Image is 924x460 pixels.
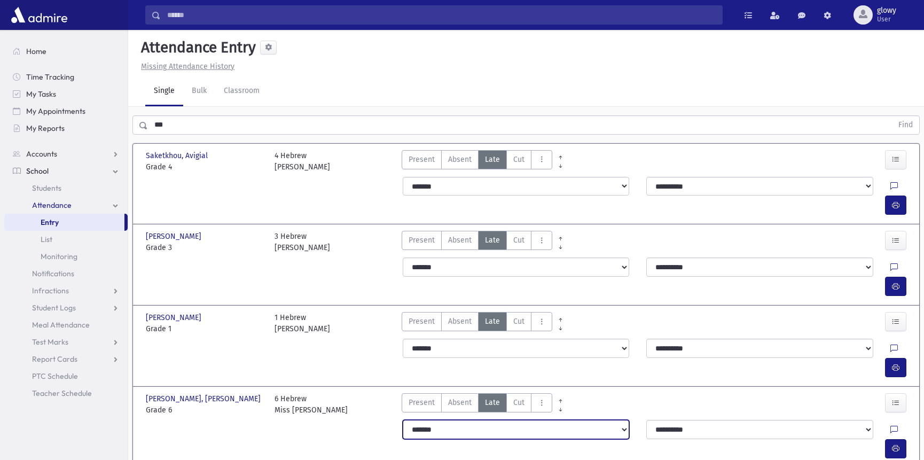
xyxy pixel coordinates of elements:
span: Students [32,183,61,193]
div: 6 Hebrew Miss [PERSON_NAME] [275,393,348,416]
span: School [26,166,49,176]
span: Late [485,397,500,408]
span: Cut [513,316,524,327]
span: List [41,235,52,244]
span: PTC Schedule [32,371,78,381]
span: glowy [877,6,896,15]
span: Present [409,235,435,246]
a: Home [4,43,128,60]
span: Late [485,235,500,246]
span: Grade 4 [146,161,264,173]
a: Report Cards [4,350,128,368]
div: 1 Hebrew [PERSON_NAME] [275,312,330,334]
input: Search [161,5,722,25]
a: Entry [4,214,124,231]
a: Bulk [183,76,215,106]
a: Time Tracking [4,68,128,85]
a: Notifications [4,265,128,282]
span: Grade 1 [146,323,264,334]
span: Present [409,316,435,327]
a: My Appointments [4,103,128,120]
a: School [4,162,128,180]
a: List [4,231,128,248]
div: AttTypes [402,312,552,334]
a: Student Logs [4,299,128,316]
a: Attendance [4,197,128,214]
u: Missing Attendance History [141,62,234,71]
a: Meal Attendance [4,316,128,333]
div: AttTypes [402,231,552,253]
a: Test Marks [4,333,128,350]
span: [PERSON_NAME] [146,312,203,323]
div: AttTypes [402,393,552,416]
span: Grade 6 [146,404,264,416]
div: AttTypes [402,150,552,173]
span: Notifications [32,269,74,278]
span: My Tasks [26,89,56,99]
a: Students [4,180,128,197]
span: [PERSON_NAME] [146,231,203,242]
a: My Reports [4,120,128,137]
span: Grade 3 [146,242,264,253]
span: Absent [448,397,472,408]
span: Absent [448,235,472,246]
span: Saketkhou, Avigial [146,150,210,161]
span: Accounts [26,149,57,159]
span: Entry [41,217,59,227]
a: Missing Attendance History [137,62,234,71]
a: Classroom [215,76,268,106]
h5: Attendance Entry [137,38,256,57]
span: Test Marks [32,337,68,347]
a: My Tasks [4,85,128,103]
a: Monitoring [4,248,128,265]
span: Infractions [32,286,69,295]
span: [PERSON_NAME], [PERSON_NAME] [146,393,263,404]
span: Present [409,154,435,165]
span: User [877,15,896,24]
span: Home [26,46,46,56]
span: Late [485,154,500,165]
span: Student Logs [32,303,76,313]
button: Find [892,116,919,134]
div: 3 Hebrew [PERSON_NAME] [275,231,330,253]
span: Absent [448,154,472,165]
img: AdmirePro [9,4,70,26]
div: 4 Hebrew [PERSON_NAME] [275,150,330,173]
span: Cut [513,154,524,165]
a: Accounts [4,145,128,162]
a: Teacher Schedule [4,385,128,402]
a: Infractions [4,282,128,299]
span: Cut [513,235,524,246]
span: Cut [513,397,524,408]
span: My Reports [26,123,65,133]
span: Time Tracking [26,72,74,82]
span: My Appointments [26,106,85,116]
span: Late [485,316,500,327]
span: Meal Attendance [32,320,90,330]
a: PTC Schedule [4,368,128,385]
span: Attendance [32,200,72,210]
span: Monitoring [41,252,77,261]
span: Teacher Schedule [32,388,92,398]
a: Single [145,76,183,106]
span: Report Cards [32,354,77,364]
span: Present [409,397,435,408]
span: Absent [448,316,472,327]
